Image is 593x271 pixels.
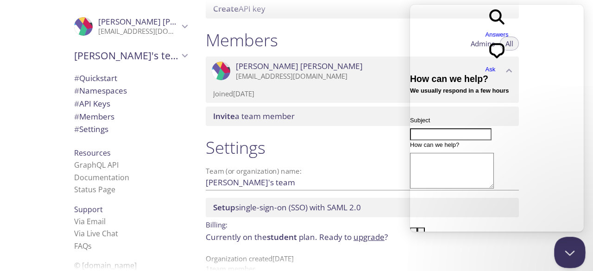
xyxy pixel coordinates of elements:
[206,57,519,85] div: Kamrul Hasan
[74,124,108,134] span: Settings
[67,72,195,85] div: Quickstart
[74,160,119,170] a: GraphQL API
[67,84,195,97] div: Namespaces
[74,111,79,122] span: #
[213,89,511,99] p: Joined [DATE]
[74,98,79,109] span: #
[236,72,503,81] p: [EMAIL_ADDRESS][DOMAIN_NAME]
[206,217,519,231] p: Billing:
[74,85,79,96] span: #
[67,110,195,123] div: Members
[353,232,385,242] a: upgrade
[319,232,388,242] span: Ready to ?
[206,107,519,126] div: Invite a team member
[98,16,225,27] span: [PERSON_NAME] [PERSON_NAME]
[98,27,179,36] p: [EMAIL_ADDRESS][DOMAIN_NAME]
[206,231,519,243] p: Currently on the plan.
[67,97,195,110] div: API Keys
[74,124,79,134] span: #
[67,11,195,42] div: Kamrul Hasan
[67,123,195,136] div: Team Settings
[267,232,297,242] span: student
[74,85,127,96] span: Namespaces
[206,168,302,175] label: Team (or organization) name:
[7,223,15,235] button: Emoji Picker
[74,241,92,251] a: FAQ
[88,241,92,251] span: s
[554,237,586,268] iframe: Help Scout Beacon - Close
[67,44,195,68] div: Kamrul's team
[213,111,235,121] span: Invite
[236,61,363,71] span: [PERSON_NAME] [PERSON_NAME]
[74,111,114,122] span: Members
[74,73,79,83] span: #
[213,202,361,213] span: single-sign-on (SSO) with SAML 2.0
[410,5,584,232] iframe: Help Scout Beacon - Live Chat, Contact Form, and Knowledge Base
[206,137,519,158] h1: Settings
[213,202,235,213] span: Setup
[206,198,519,217] div: Setup SSO
[74,148,111,158] span: Resources
[74,172,129,183] a: Documentation
[74,73,117,83] span: Quickstart
[74,204,103,214] span: Support
[74,228,118,239] a: Via Live Chat
[74,49,179,62] span: [PERSON_NAME]'s team
[74,98,110,109] span: API Keys
[206,30,278,50] h1: Members
[74,184,115,195] a: Status Page
[213,111,295,121] span: a team member
[74,216,106,227] a: Via Email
